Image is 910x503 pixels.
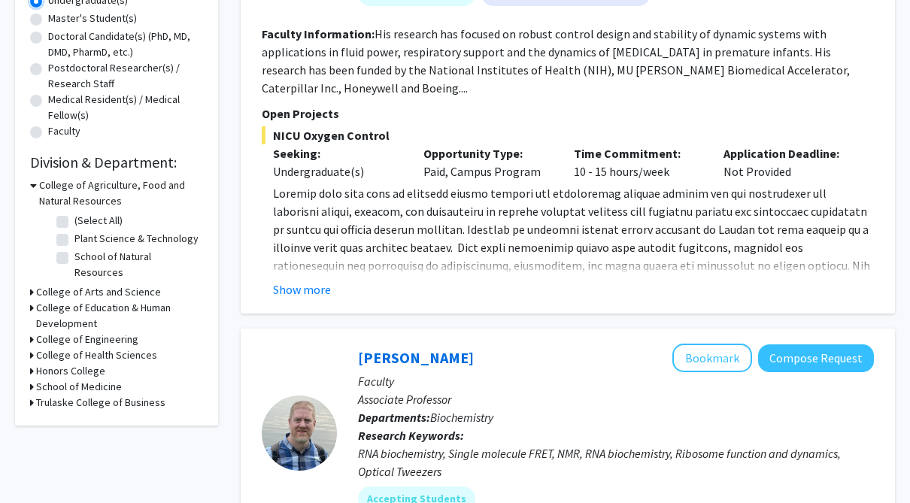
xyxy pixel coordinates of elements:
[358,372,874,390] p: Faculty
[412,144,563,180] div: Paid, Campus Program
[712,144,863,180] div: Not Provided
[262,105,874,123] p: Open Projects
[36,363,105,379] h3: Honors College
[563,144,713,180] div: 10 - 15 hours/week
[74,231,199,247] label: Plant Science & Technology
[48,60,203,92] label: Postdoctoral Researcher(s) / Research Staff
[36,395,165,411] h3: Trulaske College of Business
[262,26,375,41] b: Faculty Information:
[358,390,874,408] p: Associate Professor
[423,144,551,162] p: Opportunity Type:
[30,153,203,171] h2: Division & Department:
[273,280,331,298] button: Show more
[574,144,702,162] p: Time Commitment:
[430,410,493,425] span: Biochemistry
[273,184,874,383] p: Loremip dolo sita cons ad elitsedd eiusmo tempori utl etdoloremag aliquae adminim ven qui nostrud...
[48,123,80,139] label: Faculty
[39,177,203,209] h3: College of Agriculture, Food and Natural Resources
[262,26,850,95] fg-read-more: His research has focused on robust control design and stability of dynamic systems with applicati...
[48,29,203,60] label: Doctoral Candidate(s) (PhD, MD, DMD, PharmD, etc.)
[74,249,199,280] label: School of Natural Resources
[758,344,874,372] button: Compose Request to Peter Cornish
[74,213,123,229] label: (Select All)
[358,444,874,480] div: RNA biochemistry, Single molecule FRET, NMR, RNA biochemistry, Ribosome function and dynamics, Op...
[36,332,138,347] h3: College of Engineering
[48,92,203,123] label: Medical Resident(s) / Medical Fellow(s)
[723,144,851,162] p: Application Deadline:
[262,126,874,144] span: NICU Oxygen Control
[36,284,161,300] h3: College of Arts and Science
[273,162,401,180] div: Undergraduate(s)
[358,410,430,425] b: Departments:
[36,347,157,363] h3: College of Health Sciences
[273,144,401,162] p: Seeking:
[48,11,137,26] label: Master's Student(s)
[358,428,464,443] b: Research Keywords:
[11,435,64,492] iframe: Chat
[358,348,474,367] a: [PERSON_NAME]
[36,379,122,395] h3: School of Medicine
[36,300,203,332] h3: College of Education & Human Development
[672,344,752,372] button: Add Peter Cornish to Bookmarks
